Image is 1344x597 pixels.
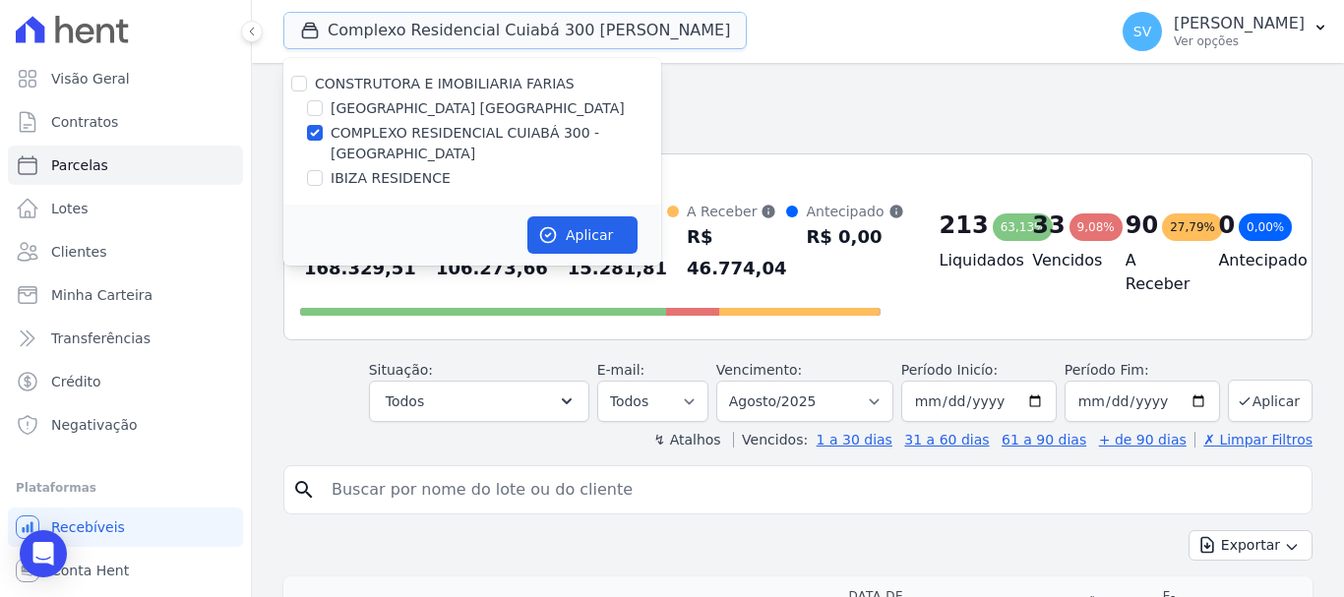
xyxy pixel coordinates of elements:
[8,551,243,590] a: Conta Hent
[51,69,130,89] span: Visão Geral
[904,432,989,448] a: 31 a 60 dias
[51,372,101,391] span: Crédito
[320,470,1304,509] input: Buscar por nome do lote ou do cliente
[20,530,67,577] div: Open Intercom Messenger
[733,432,808,448] label: Vencidos:
[1065,360,1220,381] label: Período Fim:
[51,112,118,132] span: Contratos
[8,319,243,358] a: Transferências
[292,478,316,502] i: search
[687,202,786,221] div: A Receber
[597,362,645,378] label: E-mail:
[8,232,243,271] a: Clientes
[901,362,998,378] label: Período Inicío:
[1239,213,1292,241] div: 0,00%
[1218,209,1235,241] div: 0
[8,507,243,547] a: Recebíveis
[8,59,243,98] a: Visão Geral
[51,199,89,218] span: Lotes
[1174,33,1305,49] p: Ver opções
[1133,25,1151,38] span: SV
[687,221,786,284] div: R$ 46.774,04
[51,285,153,305] span: Minha Carteira
[315,76,575,91] label: CONSTRUTORA E IMOBILIARIA FARIAS
[1189,530,1313,561] button: Exportar
[8,362,243,401] a: Crédito
[1228,380,1313,422] button: Aplicar
[1174,14,1305,33] p: [PERSON_NAME]
[51,328,151,348] span: Transferências
[1107,4,1344,59] button: SV [PERSON_NAME] Ver opções
[716,362,802,378] label: Vencimento:
[8,102,243,142] a: Contratos
[8,405,243,445] a: Negativação
[369,381,589,422] button: Todos
[16,476,235,500] div: Plataformas
[51,415,138,435] span: Negativação
[51,561,129,580] span: Conta Hent
[386,389,424,413] span: Todos
[331,123,661,164] label: COMPLEXO RESIDENCIAL CUIABÁ 300 - [GEOGRAPHIC_DATA]
[8,146,243,185] a: Parcelas
[1194,432,1313,448] a: ✗ Limpar Filtros
[51,155,108,175] span: Parcelas
[1162,213,1223,241] div: 27,79%
[806,221,903,253] div: R$ 0,00
[369,362,433,378] label: Situação:
[331,168,451,189] label: IBIZA RESIDENCE
[1099,432,1187,448] a: + de 90 dias
[1069,213,1123,241] div: 9,08%
[653,432,720,448] label: ↯ Atalhos
[331,98,625,119] label: [GEOGRAPHIC_DATA] [GEOGRAPHIC_DATA]
[1032,209,1065,241] div: 33
[527,216,638,254] button: Aplicar
[283,79,1313,114] h2: Parcelas
[940,209,989,241] div: 213
[993,213,1054,241] div: 63,13%
[283,12,747,49] button: Complexo Residencial Cuiabá 300 [PERSON_NAME]
[940,249,1002,272] h4: Liquidados
[1218,249,1280,272] h4: Antecipado
[8,189,243,228] a: Lotes
[51,517,125,537] span: Recebíveis
[1032,249,1094,272] h4: Vencidos
[806,202,903,221] div: Antecipado
[8,275,243,315] a: Minha Carteira
[51,242,106,262] span: Clientes
[1126,249,1188,296] h4: A Receber
[817,432,892,448] a: 1 a 30 dias
[1002,432,1086,448] a: 61 a 90 dias
[1126,209,1158,241] div: 90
